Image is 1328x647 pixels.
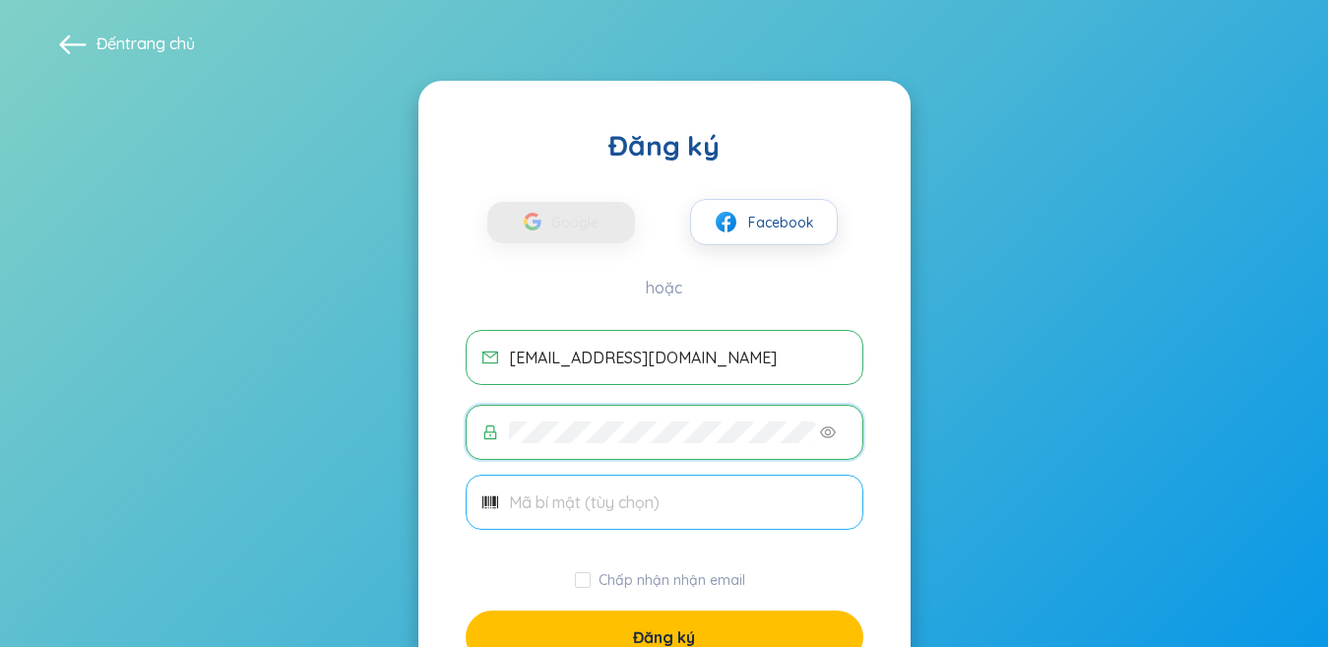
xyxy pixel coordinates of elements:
font: Facebook [748,214,814,231]
font: Đến [96,33,125,53]
font: Đăng ký [633,627,695,647]
span: mắt [820,424,836,440]
span: thư [482,350,498,365]
img: facebook [714,210,738,234]
input: E-mail [509,347,847,368]
a: trang chủ [125,33,195,53]
span: khóa [482,424,498,440]
input: Mã bí mật (tùy chọn) [509,491,847,513]
font: Google [551,214,599,231]
button: Google [487,202,635,243]
font: hoặc [646,278,682,297]
button: facebookFacebook [690,199,838,245]
span: mã vạch [482,494,498,510]
font: Đăng ký [608,128,719,162]
font: Chấp nhận nhận email [599,571,745,589]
